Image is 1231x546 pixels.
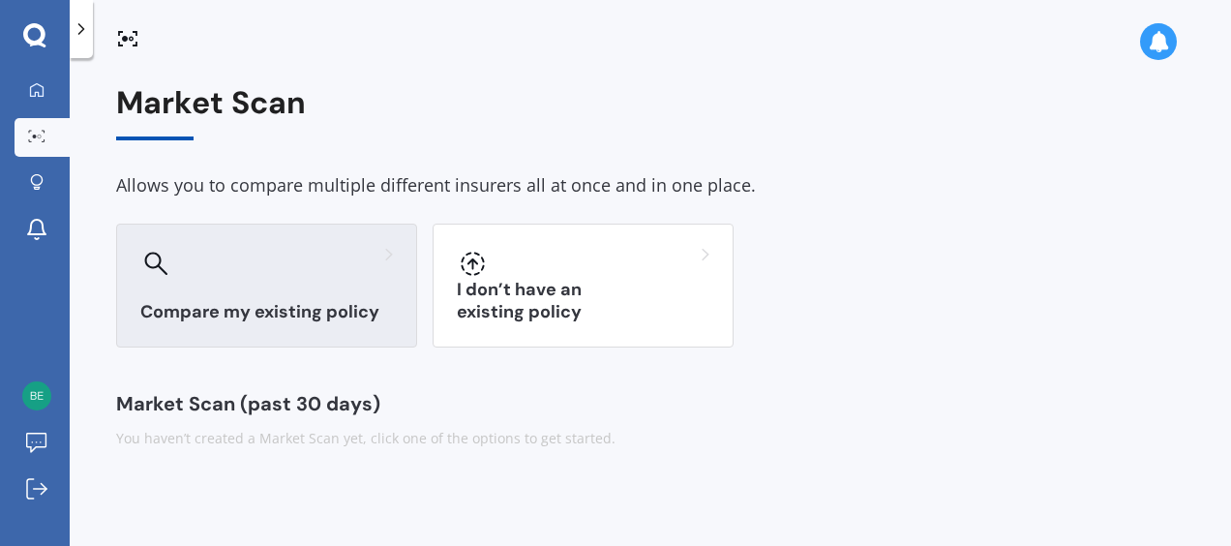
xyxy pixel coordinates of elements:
div: You haven’t created a Market Scan yet, click one of the options to get started. [116,429,1185,448]
img: 7dc56e556e0a2839f14d4b0a06e09255 [22,381,51,410]
div: Market Scan (past 30 days) [116,394,1185,413]
h3: Compare my existing policy [140,301,393,323]
div: Allows you to compare multiple different insurers all at once and in one place. [116,171,1185,200]
h3: I don’t have an existing policy [457,279,709,323]
div: Market Scan [116,85,1185,140]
